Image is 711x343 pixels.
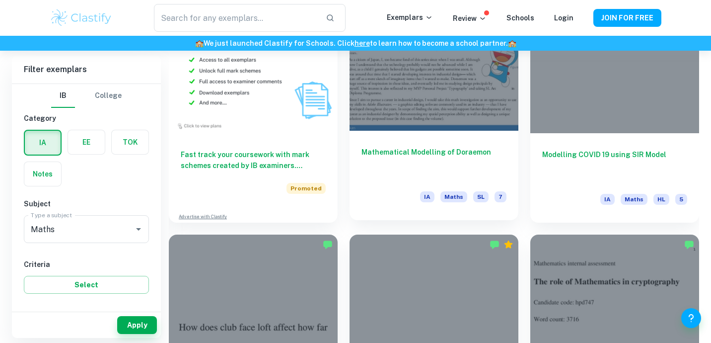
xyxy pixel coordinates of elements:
h6: Fast track your coursework with mark schemes created by IB examiners. Upgrade now [181,149,326,171]
span: 🏫 [508,39,516,47]
div: Filter type choice [51,84,122,108]
a: Schools [506,14,534,22]
h6: Category [24,113,149,124]
span: 5 [675,194,687,205]
button: College [95,84,122,108]
h6: Subject [24,198,149,209]
button: Apply [117,316,157,334]
a: Login [554,14,573,22]
button: EE [68,130,105,154]
span: IA [420,191,434,202]
button: Open [132,222,145,236]
span: Maths [440,191,467,202]
a: Advertise with Clastify [179,213,227,220]
p: Review [453,13,487,24]
button: Notes [24,162,61,186]
button: JOIN FOR FREE [593,9,661,27]
a: here [355,39,370,47]
img: Thumbnail [169,6,338,133]
span: SL [473,191,489,202]
span: Maths [621,194,647,205]
span: Promoted [286,183,326,194]
a: Modelling COVID 19 using SIR ModelIAMathsHL5 [530,6,699,223]
span: HL [653,194,669,205]
p: Exemplars [387,12,433,23]
span: 7 [495,191,506,202]
img: Clastify logo [50,8,113,28]
img: Marked [490,240,499,250]
img: Marked [684,240,694,250]
button: IB [51,84,75,108]
button: Select [24,276,149,294]
button: IA [25,131,61,155]
h6: We just launched Clastify for Schools. Click to learn how to become a school partner. [2,38,709,49]
button: TOK [112,130,148,154]
h6: Filter exemplars [12,56,161,84]
a: Mathematical Modelling of DoraemonIAMathsSL7 [350,6,518,223]
button: Help and Feedback [681,308,701,328]
span: 🏫 [195,39,204,47]
h6: Criteria [24,259,149,270]
label: Type a subject [31,211,72,219]
div: Premium [503,240,513,250]
h6: Grade [24,306,149,317]
img: Marked [323,240,333,250]
h6: Mathematical Modelling of Doraemon [361,147,506,179]
h6: Modelling COVID 19 using SIR Model [542,149,687,182]
input: Search for any exemplars... [154,4,318,32]
span: IA [600,194,615,205]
